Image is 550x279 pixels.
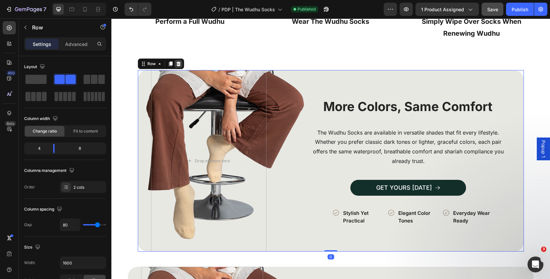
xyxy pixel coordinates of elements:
input: Auto [60,219,80,231]
div: Gap [24,222,32,228]
p: Row [32,23,88,31]
div: Columns management [24,166,76,175]
p: Settings [33,41,51,48]
iframe: Design area [111,19,550,279]
div: Width [24,260,35,266]
div: Undo/Redo [125,3,151,16]
div: 4 [25,144,48,153]
span: PDP | The Wudhu Socks [221,6,275,13]
p: Advanced [65,41,88,48]
div: Column width [24,114,59,123]
span: Popup 1 [429,122,435,139]
div: Beta [5,121,16,126]
div: Size [24,243,42,252]
div: Layout [24,62,46,71]
a: GET YOURS [DATE] [239,161,355,177]
span: 3 [541,247,546,252]
button: Publish [506,3,534,16]
div: Drop element here [84,140,119,145]
span: Change ratio [33,128,57,134]
p: 7 [43,5,46,13]
div: 8 [60,144,105,153]
div: Order [24,184,35,190]
div: Row [35,42,46,48]
span: Save [487,7,498,12]
span: More Colors, Same Comfort [212,80,381,96]
span: The Wudhu Socks are available in versatile shades that fit every lifestyle. Whether you prefer cl... [202,111,392,146]
div: Publish [512,6,528,13]
button: Save [482,3,503,16]
button: 7 [3,3,49,16]
div: Column spacing [24,205,63,214]
div: 2 cols [73,184,104,190]
p: stylish yet practical [232,191,269,206]
div: 450 [6,70,16,76]
p: elegant color tones [287,191,324,206]
input: Auto [60,257,106,269]
p: everyday wear ready [342,191,379,206]
span: Fit to content [73,128,98,134]
span: 1 product assigned [421,6,464,13]
span: / [218,6,220,13]
span: Published [297,6,316,12]
div: 0 [216,236,223,241]
iframe: Intercom live chat [528,257,543,272]
p: GET YOURS [DATE] [265,164,321,175]
button: 1 product assigned [415,3,479,16]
